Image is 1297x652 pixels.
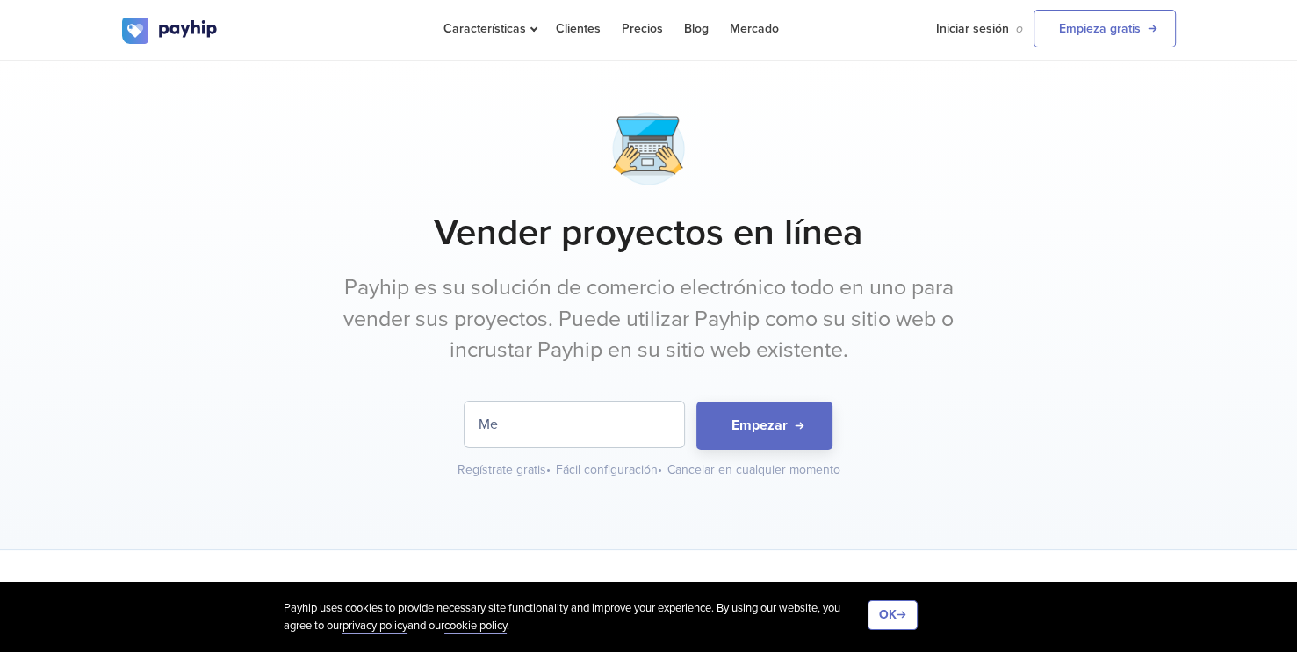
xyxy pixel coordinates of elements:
input: Introduzca su dirección de correo electrónico [465,402,684,447]
div: Cancelar en cualquier momento [667,461,840,479]
span: • [658,462,662,477]
div: Fácil configuración [556,461,664,479]
button: OK [868,600,918,630]
a: cookie policy [444,619,507,634]
a: privacy policy [342,619,407,634]
div: Payhip uses cookies to provide necessary site functionality and improve your experience. By using... [284,600,868,634]
span: • [546,462,551,477]
span: Características [443,21,535,36]
button: Empezar [696,402,832,450]
a: Empieza gratis [1034,10,1176,47]
img: logo.svg [122,18,219,44]
h1: Vender proyectos en línea [122,211,1176,255]
p: Payhip es su solución de comercio electrónico todo en uno para vender sus proyectos. Puede utiliz... [320,272,978,366]
div: Regístrate gratis [458,461,552,479]
img: macbook-typing-2-hej2fsgvy3lux6ii1y2exr.png [604,105,693,193]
